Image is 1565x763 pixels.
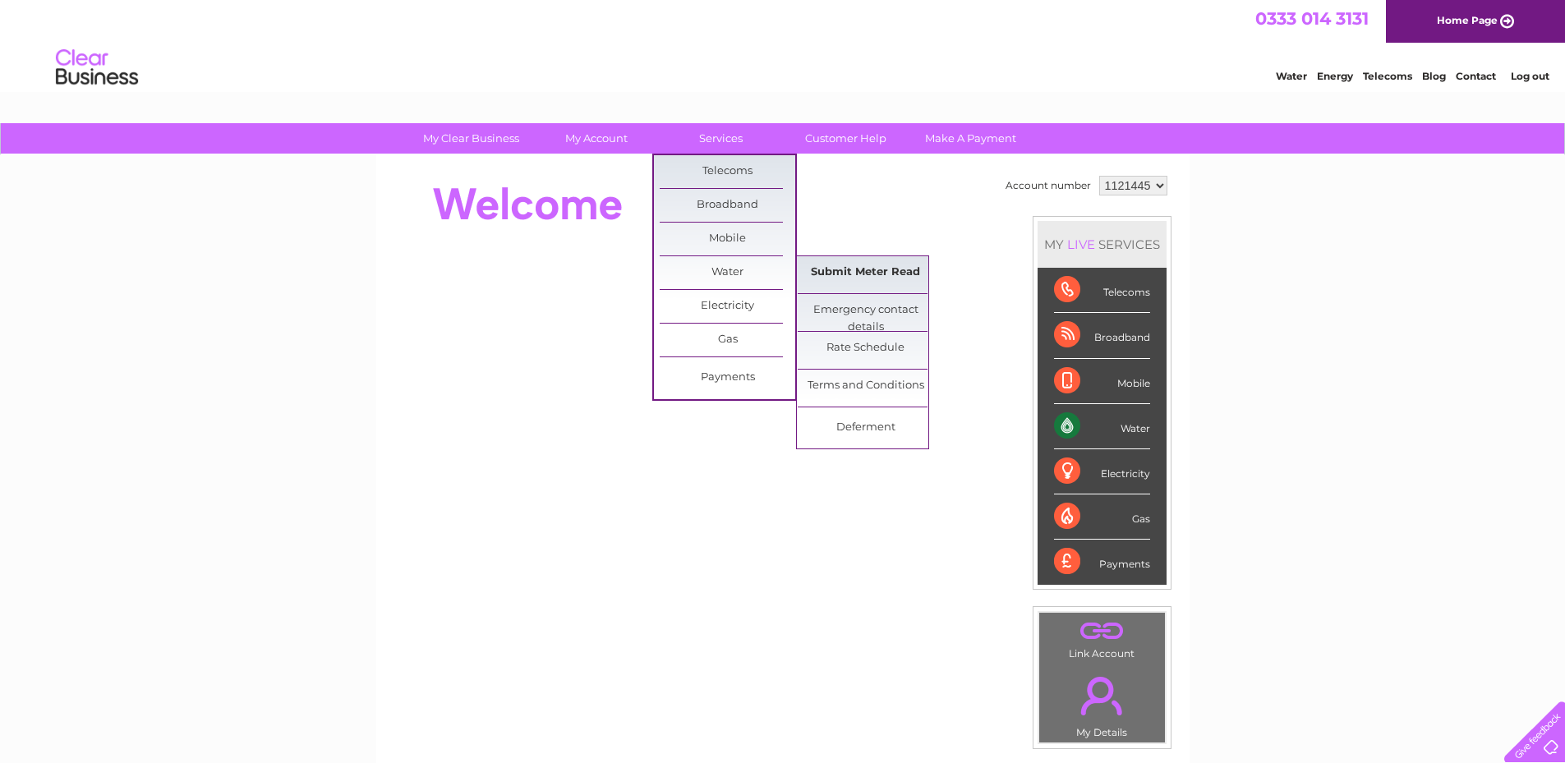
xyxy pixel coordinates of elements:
a: Telecoms [1363,70,1412,82]
a: Make A Payment [903,123,1038,154]
div: Water [1054,404,1150,449]
a: . [1043,617,1161,646]
a: Contact [1456,70,1496,82]
a: Gas [660,324,795,356]
div: Telecoms [1054,268,1150,313]
a: My Account [528,123,664,154]
div: LIVE [1064,237,1098,252]
div: Broadband [1054,313,1150,358]
a: . [1043,667,1161,724]
a: Terms and Conditions [798,370,933,402]
a: Electricity [660,290,795,323]
a: Services [653,123,789,154]
a: Emergency contact details [798,294,933,327]
a: Rate Schedule [798,332,933,365]
a: Deferment [798,411,933,444]
td: Link Account [1038,612,1166,664]
div: Clear Business is a trading name of Verastar Limited (registered in [GEOGRAPHIC_DATA] No. 3667643... [395,9,1171,80]
a: Energy [1317,70,1353,82]
div: Gas [1054,494,1150,540]
a: 0333 014 3131 [1255,8,1369,29]
td: My Details [1038,663,1166,743]
div: Mobile [1054,359,1150,404]
img: logo.png [55,43,139,93]
a: Customer Help [778,123,914,154]
a: Blog [1422,70,1446,82]
a: Payments [660,361,795,394]
div: Payments [1054,540,1150,584]
a: Water [660,256,795,289]
a: Broadband [660,189,795,222]
a: Log out [1511,70,1549,82]
td: Account number [1001,172,1095,200]
a: My Clear Business [403,123,539,154]
a: Telecoms [660,155,795,188]
a: Submit Meter Read [798,256,933,289]
a: Mobile [660,223,795,255]
a: Water [1276,70,1307,82]
div: Electricity [1054,449,1150,494]
div: MY SERVICES [1038,221,1167,268]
